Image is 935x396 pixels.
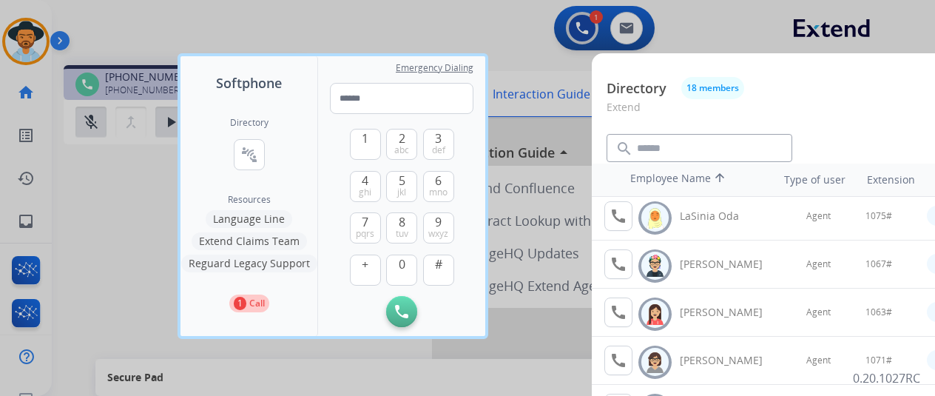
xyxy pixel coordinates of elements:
button: 9wxyz [423,212,454,244]
span: 5 [399,172,405,189]
span: 3 [435,130,442,147]
button: Extend Claims Team [192,232,307,250]
button: 1 [350,129,381,160]
button: + [350,255,381,286]
mat-icon: call [610,303,627,321]
p: 1 [234,297,246,310]
img: avatar [644,255,666,278]
mat-icon: call [610,352,627,369]
span: 0 [399,255,405,273]
span: def [432,144,445,156]
th: Extension [860,165,922,195]
button: # [423,255,454,286]
span: jkl [397,187,406,198]
button: 5jkl [386,171,417,202]
img: avatar [644,207,666,229]
button: 1Call [229,295,269,312]
span: 2 [399,130,405,147]
span: 1067# [865,258,892,270]
span: 7 [362,213,368,231]
button: 6mno [423,171,454,202]
div: LaSinia Oda [680,209,779,224]
mat-icon: call [610,207,627,225]
button: 0 [386,255,417,286]
span: mno [429,187,448,198]
img: call-button [395,305,408,318]
span: pqrs [356,228,374,240]
div: [PERSON_NAME] [680,305,779,320]
span: 6 [435,172,442,189]
span: 1075# [865,210,892,222]
span: tuv [396,228,408,240]
button: Reguard Legacy Support [181,255,317,272]
img: avatar [644,351,666,374]
p: 0.20.1027RC [853,369,920,387]
span: abc [394,144,409,156]
span: Resources [228,194,271,206]
span: wxyz [428,228,448,240]
button: 7pqrs [350,212,381,244]
button: 18 members [681,77,744,99]
button: Language Line [206,210,292,228]
span: 9 [435,213,442,231]
span: Agent [806,355,831,366]
span: 1071# [865,355,892,366]
span: 8 [399,213,405,231]
span: Agent [806,258,831,270]
button: 8tuv [386,212,417,244]
span: 1 [362,130,368,147]
span: 4 [362,172,368,189]
span: Softphone [216,73,282,93]
th: Type of user [763,165,853,195]
span: Agent [806,210,831,222]
span: + [362,255,368,273]
span: 1063# [865,306,892,318]
span: ghi [359,187,371,198]
h2: Directory [230,117,269,129]
mat-icon: arrow_upward [711,171,729,189]
button: 2abc [386,129,417,160]
span: Agent [806,306,831,318]
button: 4ghi [350,171,381,202]
p: Directory [607,78,666,98]
button: 3def [423,129,454,160]
div: [PERSON_NAME] [680,353,779,368]
div: [PERSON_NAME] [680,257,779,272]
mat-icon: connect_without_contact [240,146,258,164]
mat-icon: call [610,255,627,273]
span: Emergency Dialing [396,62,473,74]
mat-icon: search [615,140,633,158]
p: Call [249,297,265,310]
th: Employee Name [623,164,756,196]
img: avatar [644,303,666,326]
span: # [435,255,442,273]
